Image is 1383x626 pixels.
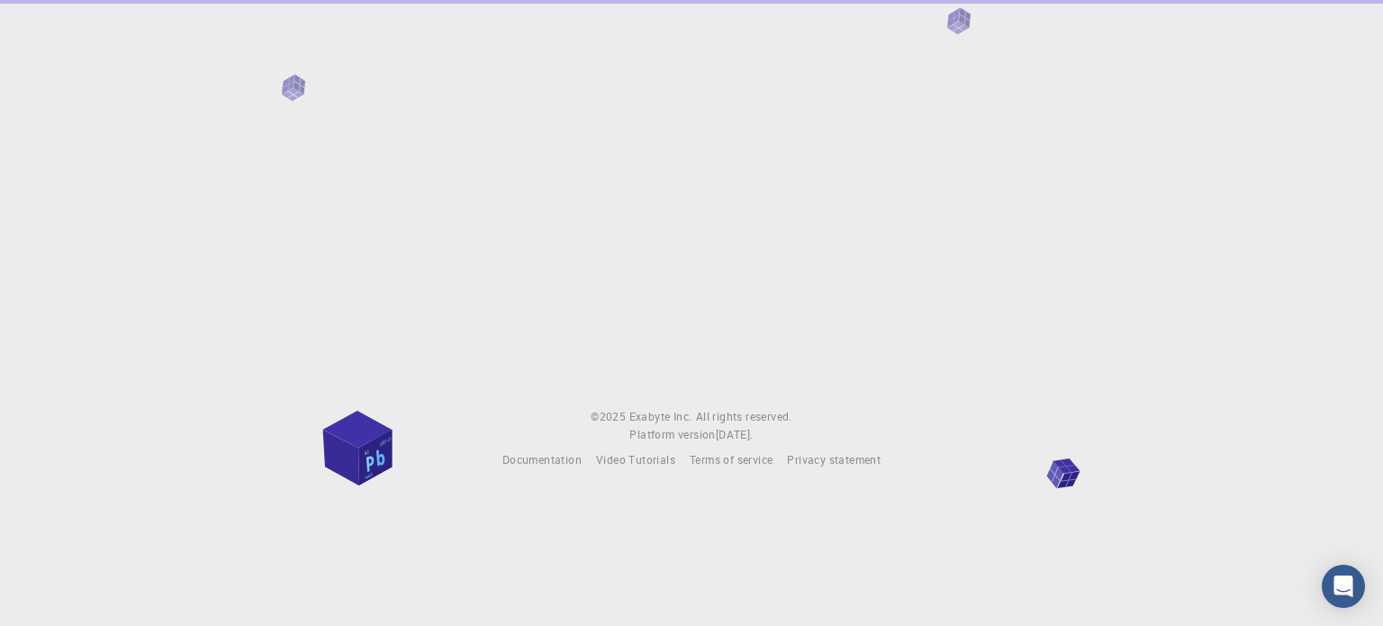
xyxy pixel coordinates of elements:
a: Terms of service [690,451,773,469]
a: Privacy statement [787,451,881,469]
span: All rights reserved. [696,408,792,426]
a: Exabyte Inc. [629,408,692,426]
span: [DATE] . [716,427,754,441]
a: Documentation [502,451,582,469]
span: Terms of service [690,452,773,467]
span: Privacy statement [787,452,881,467]
span: Documentation [502,452,582,467]
a: [DATE]. [716,426,754,444]
span: © 2025 [591,408,628,426]
span: Platform version [629,426,715,444]
span: Exabyte Inc. [629,409,692,423]
div: Open Intercom Messenger [1322,565,1365,608]
a: Video Tutorials [596,451,675,469]
span: Video Tutorials [596,452,675,467]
